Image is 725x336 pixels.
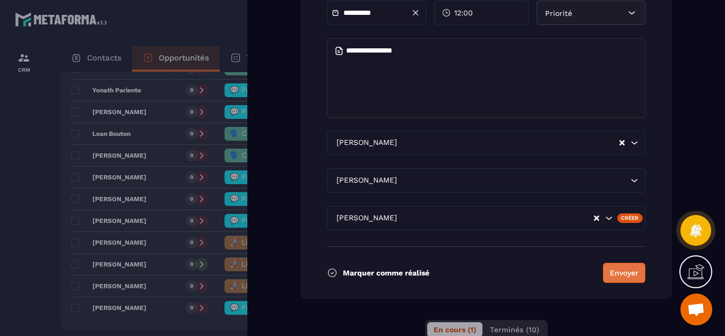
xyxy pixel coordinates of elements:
span: [PERSON_NAME] [334,212,399,224]
input: Search for option [399,175,628,186]
button: Envoyer [603,263,645,283]
p: Marquer comme réalisé [343,269,429,277]
div: Créer [617,213,643,223]
span: 12:00 [454,7,473,18]
input: Search for option [399,137,618,149]
div: Ouvrir le chat [680,294,712,325]
div: Search for option [327,206,645,230]
span: En cours (1) [434,325,476,334]
input: Search for option [399,212,593,224]
span: [PERSON_NAME] [334,137,399,149]
span: Terminés (10) [490,325,539,334]
button: Clear Selected [619,139,625,147]
span: Priorité [545,9,572,18]
button: Clear Selected [594,214,599,222]
div: Search for option [327,131,645,155]
span: [PERSON_NAME] [334,175,399,186]
div: Search for option [327,168,645,193]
